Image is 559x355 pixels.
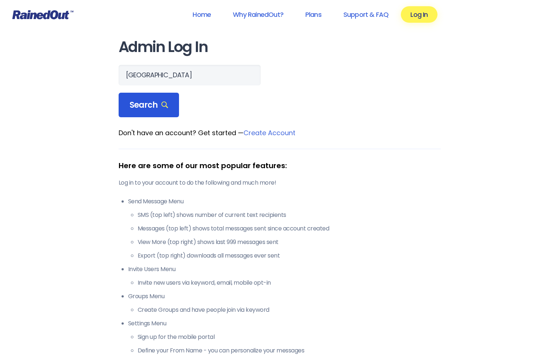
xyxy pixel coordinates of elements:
li: Define your From Name - you can personalize your messages [138,346,441,355]
div: Here are some of our most popular features: [119,160,441,171]
li: View More (top right) shows last 999 messages sent [138,238,441,247]
a: Log In [401,6,437,23]
li: Sign up for the mobile portal [138,333,441,341]
li: Invite new users via keyword, email, mobile opt-in [138,278,441,287]
li: Create Groups and have people join via keyword [138,306,441,314]
a: Support & FAQ [334,6,398,23]
li: Send Message Menu [128,197,441,260]
li: Groups Menu [128,292,441,314]
input: Search Orgs… [119,65,261,85]
li: SMS (top left) shows number of current text recipients [138,211,441,219]
li: Invite Users Menu [128,265,441,287]
li: Export (top right) downloads all messages ever sent [138,251,441,260]
div: Search [119,93,179,118]
h1: Admin Log In [119,39,441,55]
span: Search [130,100,168,110]
a: Why RainedOut? [223,6,293,23]
a: Create Account [243,128,295,137]
a: Home [183,6,220,23]
a: Plans [296,6,331,23]
p: Log in to your account to do the following and much more! [119,178,441,187]
li: Messages (top left) shows total messages sent since account created [138,224,441,233]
